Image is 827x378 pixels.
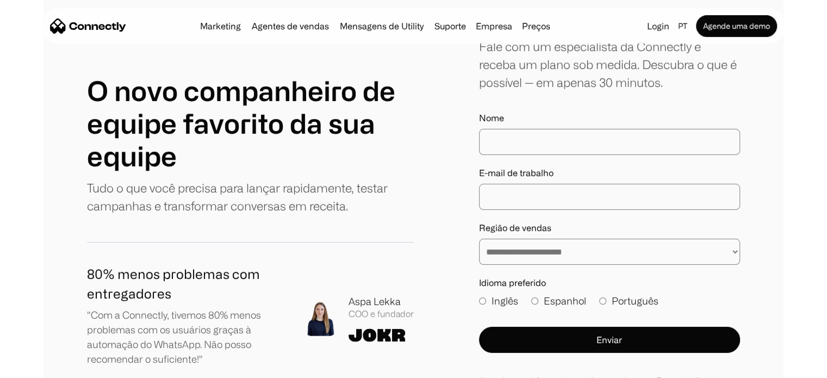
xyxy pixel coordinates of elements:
[87,308,283,367] p: "Com a Connectly, tivemos 80% menos problemas com os usuários graças à automação do WhatsApp. Não...
[696,15,777,37] a: Agende uma demo
[479,327,740,353] button: Enviar
[599,294,658,308] label: Português
[87,75,414,172] h1: O novo companheiro de equipe favorito da sua equipe
[349,294,414,309] div: Aspa Lekka
[479,223,740,233] label: Região de vendas
[349,309,414,319] div: COO e fundador
[479,38,740,91] div: Fale com um especialista da Connectly e receba um plano sob medida. Descubra o que é possível — e...
[430,22,470,30] a: Suporte
[678,18,687,34] div: pt
[479,278,740,288] label: Idioma preferido
[196,22,245,30] a: Marketing
[476,18,512,34] div: Empresa
[518,22,555,30] a: Preços
[479,294,518,308] label: Inglês
[11,358,65,374] aside: Language selected: Português (Brasil)
[479,113,740,123] label: Nome
[87,179,414,215] p: Tudo o que você precisa para lançar rapidamente, testar campanhas e transformar conversas em rece...
[531,298,538,305] input: Espanhol
[599,298,606,305] input: Português
[335,22,428,30] a: Mensagens de Utility
[531,294,586,308] label: Espanhol
[247,22,333,30] a: Agentes de vendas
[472,18,515,34] div: Empresa
[674,18,694,34] div: pt
[87,264,283,303] h1: 80% menos problemas com entregadores
[22,359,65,374] ul: Language list
[479,298,486,305] input: Inglês
[50,18,126,34] a: home
[643,18,674,34] a: Login
[479,168,740,178] label: E-mail de trabalho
